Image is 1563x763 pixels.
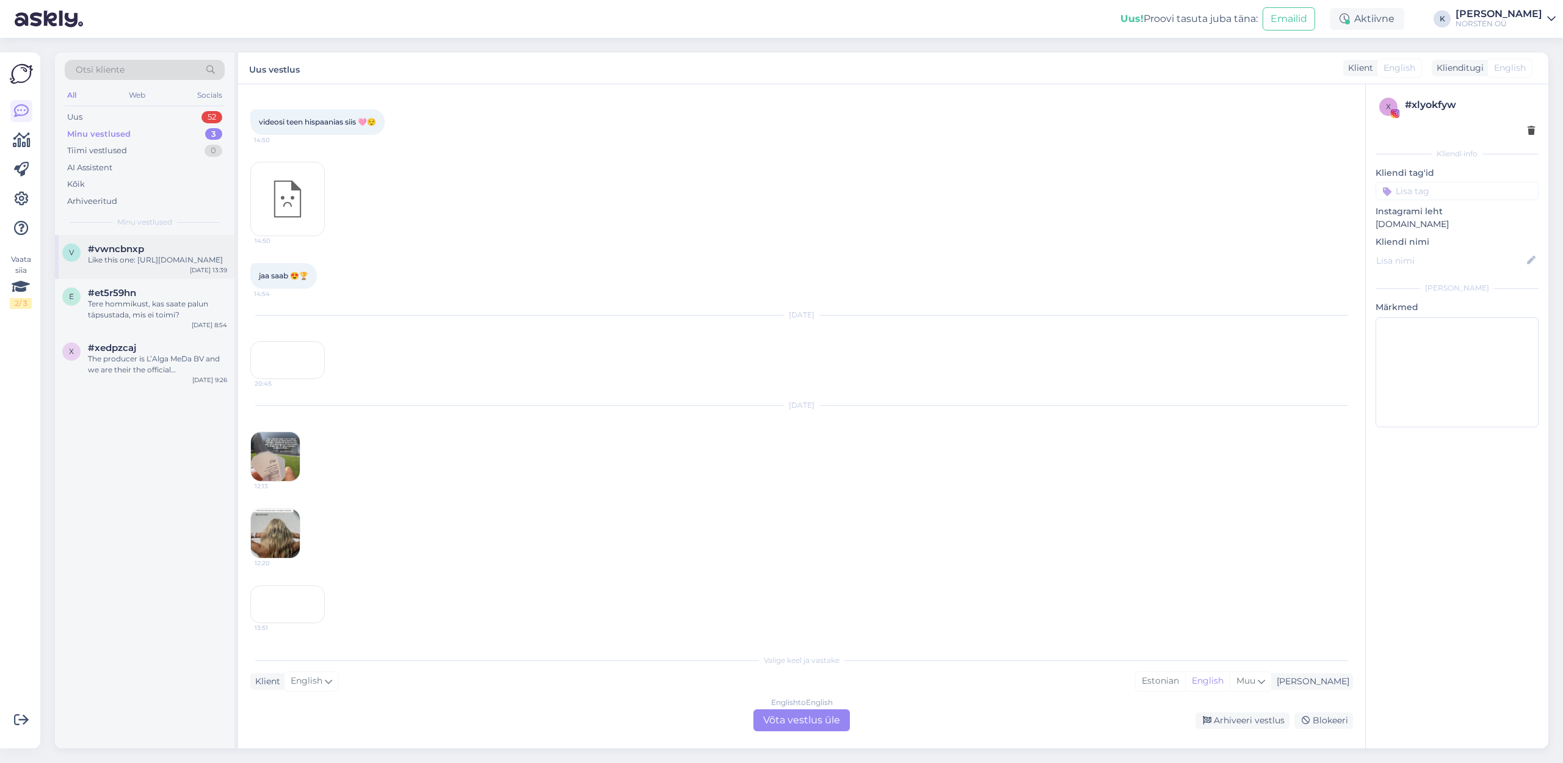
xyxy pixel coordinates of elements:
div: Like this one: [URL][DOMAIN_NAME] [88,255,227,266]
span: #vwncbnxp [88,244,144,255]
div: Aktiivne [1330,8,1404,30]
div: Klienditugi [1432,62,1484,74]
div: The producer is L’Alga MeDa BV and we are their the official representatives in [GEOGRAPHIC_DATA]... [88,353,227,375]
div: Proovi tasuta juba täna: [1120,12,1258,26]
img: Askly Logo [10,62,33,85]
img: attachment [251,509,300,558]
span: Minu vestlused [117,217,172,228]
div: [DATE] 8:54 [192,320,227,330]
span: 20:45 [255,379,300,388]
div: NORSTEN OÜ [1456,19,1542,29]
span: 12:20 [255,559,300,568]
div: Tiimi vestlused [67,145,127,157]
div: Arhiveeritud [67,195,117,208]
span: x [1386,102,1391,111]
button: Emailid [1263,7,1315,31]
div: [PERSON_NAME] [1272,675,1349,688]
div: # xlyokfyw [1405,98,1535,112]
div: Blokeeri [1294,712,1353,729]
div: Kliendi info [1376,148,1539,159]
input: Lisa nimi [1376,254,1525,267]
span: #xedpzcaj [88,342,136,353]
div: Web [126,87,148,103]
span: #et5r59hn [88,287,136,298]
div: Uus [67,111,82,123]
span: x [69,347,74,356]
div: 3 [205,128,222,140]
div: Kõik [67,178,85,190]
div: Estonian [1136,672,1185,690]
p: Märkmed [1376,301,1539,314]
div: [PERSON_NAME] [1456,9,1542,19]
div: Arhiveeri vestlus [1195,712,1289,729]
b: Uus! [1120,13,1144,24]
span: Otsi kliente [76,63,125,76]
div: Minu vestlused [67,128,131,140]
p: Instagrami leht [1376,205,1539,218]
span: 14:50 [255,236,300,245]
div: [DATE] 9:26 [192,375,227,385]
div: Valige keel ja vastake [250,655,1353,666]
span: 13:51 [255,623,300,632]
div: Vaata siia [10,254,32,309]
p: [DOMAIN_NAME] [1376,218,1539,231]
span: 12:13 [255,482,300,491]
span: English [291,674,322,688]
div: 2 / 3 [10,298,32,309]
input: Lisa tag [1376,182,1539,200]
label: Uus vestlus [249,60,300,76]
div: [DATE] [250,400,1353,411]
img: attachment [251,432,300,481]
span: v [69,248,74,257]
span: Muu [1236,675,1255,686]
p: Kliendi nimi [1376,236,1539,248]
div: [DATE] [250,309,1353,320]
div: [DATE] 13:39 [190,266,227,275]
span: English [1494,62,1526,74]
div: 0 [205,145,222,157]
div: Tere hommikust, kas saate palun täpsustada, mis ei toimi? [88,298,227,320]
div: 52 [201,111,222,123]
div: English [1185,672,1230,690]
div: [PERSON_NAME] [1376,283,1539,294]
div: Klient [250,675,280,688]
span: English [1383,62,1415,74]
div: English to English [771,697,833,708]
a: [PERSON_NAME]NORSTEN OÜ [1456,9,1556,29]
div: Socials [195,87,225,103]
span: 14:54 [254,289,300,298]
p: Kliendi tag'id [1376,167,1539,179]
div: All [65,87,79,103]
div: Võta vestlus üle [753,709,850,731]
div: Klient [1343,62,1373,74]
span: 14:50 [254,136,300,145]
div: K [1434,10,1451,27]
span: jaa saab 😍🏆 [259,271,308,280]
span: e [69,292,74,301]
span: videosi teen hispaanias siis 🩷😌 [259,117,376,126]
div: AI Assistent [67,162,112,174]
